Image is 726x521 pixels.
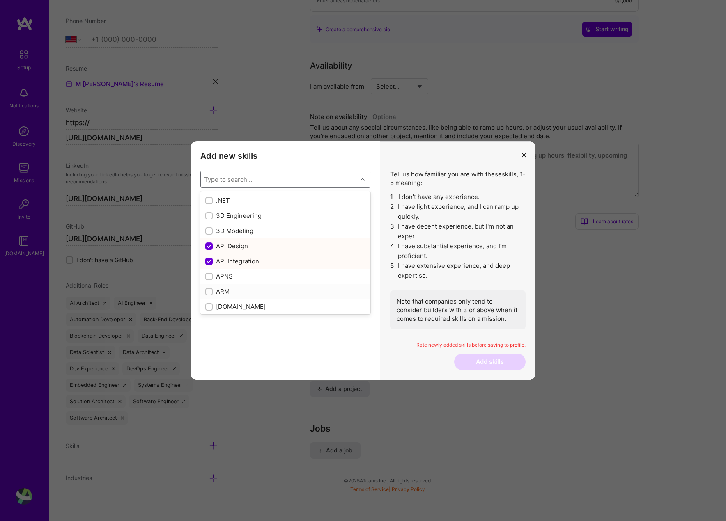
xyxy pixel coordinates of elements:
div: API Design [205,242,365,250]
span: 5 [390,261,395,281]
span: 4 [390,241,395,261]
div: 3D Modeling [205,226,365,235]
li: I don't have any experience. [390,192,526,202]
span: 2 [390,202,395,222]
div: Tell us how familiar you are with these skills , 1-5 meaning: [390,170,526,329]
div: ARM [205,287,365,296]
div: [DOMAIN_NAME] [205,302,365,311]
span: 3 [390,222,395,241]
i: icon Chevron [361,177,365,181]
div: API Integration [205,257,365,265]
div: APNS [205,272,365,281]
div: .NET [205,196,365,205]
div: Note that companies only tend to consider builders with 3 or above when it comes to required skil... [390,290,526,329]
span: 1 [390,192,395,202]
h3: Add new skills [200,151,370,161]
i: icon Close [522,153,526,158]
li: I have light experience, and I can ramp up quickly. [390,202,526,222]
li: I have extensive experience, and deep expertise. [390,261,526,281]
button: Add skills [454,354,526,370]
li: I have substantial experience, and I’m proficient. [390,241,526,261]
div: Type to search... [204,175,252,184]
div: 3D Engineering [205,211,365,220]
div: modal [191,141,535,380]
li: I have decent experience, but I'm not an expert. [390,222,526,241]
p: Rate newly added skills before saving to profile. [390,342,526,349]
